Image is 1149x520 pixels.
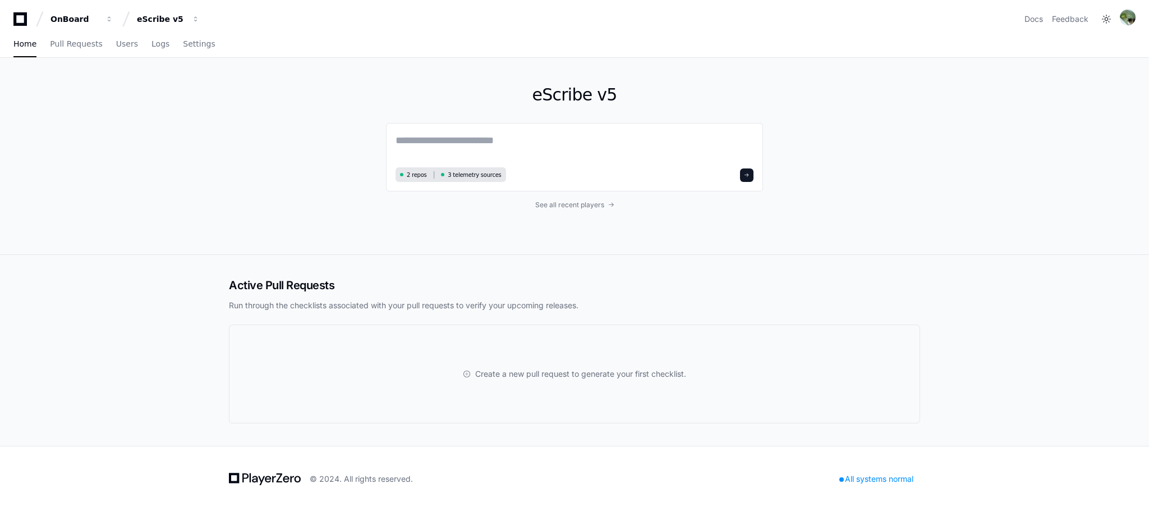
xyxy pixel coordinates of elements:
[132,9,204,29] button: eScribe v5
[229,300,920,311] p: Run through the checklists associated with your pull requests to verify your upcoming releases.
[183,40,215,47] span: Settings
[475,368,686,380] span: Create a new pull request to generate your first checklist.
[1120,10,1136,25] img: avatar
[535,200,604,209] span: See all recent players
[1024,13,1043,25] a: Docs
[1052,13,1088,25] button: Feedback
[183,31,215,57] a: Settings
[50,40,102,47] span: Pull Requests
[229,277,920,293] h2: Active Pull Requests
[13,31,36,57] a: Home
[448,171,501,179] span: 3 telemetry sources
[116,31,138,57] a: Users
[833,471,920,487] div: All systems normal
[46,9,118,29] button: OnBoard
[1113,483,1143,513] iframe: Open customer support
[386,200,763,209] a: See all recent players
[310,473,413,485] div: © 2024. All rights reserved.
[386,85,763,105] h1: eScribe v5
[50,13,99,25] div: OnBoard
[407,171,427,179] span: 2 repos
[137,13,185,25] div: eScribe v5
[50,31,102,57] a: Pull Requests
[13,40,36,47] span: Home
[116,40,138,47] span: Users
[151,40,169,47] span: Logs
[151,31,169,57] a: Logs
